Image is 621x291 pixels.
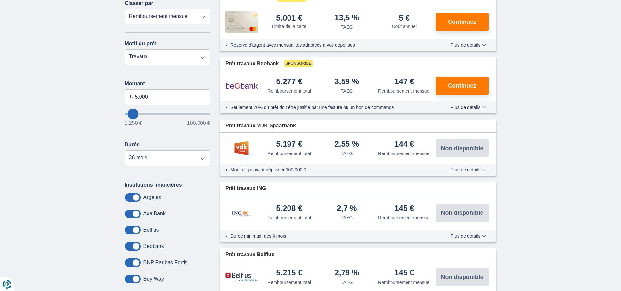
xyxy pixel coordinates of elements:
button: Plus de détails [446,233,491,239]
button: Plus de détails [446,105,491,110]
div: Remboursement mensuel [378,150,430,157]
div: 5.277 € [276,78,302,86]
span: Continuez [448,83,476,89]
div: Limite de la carte [272,23,307,30]
span: 100.000 € [187,121,210,126]
div: Remboursement total [267,88,311,94]
label: Argenta [143,195,162,200]
span: Plus de détails [451,167,486,172]
span: Non disponible [441,210,483,216]
input: wantToBorrow [125,113,211,115]
div: 144 € [394,140,414,149]
label: Durée [125,142,140,148]
div: 147 € [394,78,414,86]
div: Remboursement mensuel [378,88,430,94]
span: Plus de détails [451,234,486,238]
div: 145 € [394,204,414,213]
div: TAEG [341,88,353,94]
img: pret personnel Cofidis CC [225,11,258,32]
div: TAEG [341,24,353,30]
label: Montant [125,81,211,87]
label: BNP Paribas Fortis [143,260,188,266]
li: Réserve d'argent avec mensualités adaptées à vos dépenses [230,42,432,48]
img: pret personnel ING [225,202,258,224]
span: Continuez [448,19,476,25]
span: Prêt travaux Beobank [225,60,279,67]
span: Prêt travaux Belfius [225,251,274,258]
button: Non disponible [436,139,489,157]
label: Beobank [143,243,164,249]
span: Prêt travaux VDK Spaarbank [225,122,296,130]
label: Institutions financières [125,182,182,188]
label: Motif du prêt [125,41,156,47]
label: Buy Way [143,276,164,282]
img: pret personnel VDK bank [225,140,258,156]
span: Prêt travaux ING [225,185,266,192]
div: 5 € [399,14,410,22]
span: Non disponible [441,274,483,280]
span: Plus de détails [451,105,486,109]
div: 2,7 % [337,204,357,213]
div: 145 € [394,269,414,278]
span: Plus de détails [451,43,486,47]
div: 13,5 % [334,14,359,22]
label: Axa Bank [143,211,166,217]
div: 5.215 € [276,269,302,278]
img: pret personnel Belfius [225,272,258,282]
div: TAEG [341,214,353,221]
span: € [130,93,133,101]
div: 5.001 € [276,14,302,22]
button: Continuez [436,13,489,31]
div: Remboursement total [267,214,311,221]
div: 2,79 % [334,269,359,278]
img: pret personnel Beobank [225,78,258,94]
div: Remboursement mensuel [378,214,430,221]
button: Continuez [436,77,489,95]
span: 1.250 € [125,121,142,126]
button: Non disponible [436,204,489,222]
div: Remboursement total [267,279,311,285]
button: Plus de détails [446,167,491,172]
div: 5.208 € [276,204,302,213]
div: 2,55 % [334,140,359,149]
div: TAEG [341,150,353,157]
label: Belfius [143,227,159,233]
div: 5.197 € [276,140,302,149]
div: Remboursement total [267,150,311,157]
button: Plus de détails [446,42,491,48]
button: Non disponible [436,268,489,286]
div: Remboursement mensuel [378,279,430,285]
div: Coût annuel [392,23,417,30]
span: Non disponible [441,145,483,151]
div: TAEG [341,279,353,285]
span: Sponsorisé [284,60,313,67]
li: Seulement 70% du prêt doit être justifié par une facture ou un bon de commande [230,104,432,110]
label: Classer par [125,0,153,6]
li: Durée minimum dès 6 mois [230,233,432,239]
li: Montant pouvant dépasser 100.000 € [230,167,432,173]
div: 3,59 % [334,78,359,86]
